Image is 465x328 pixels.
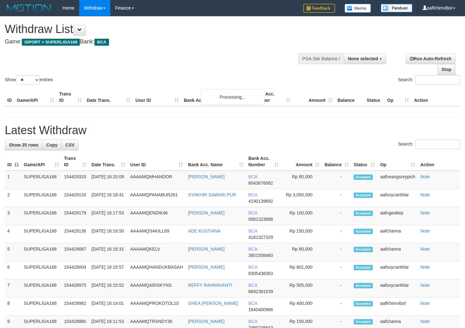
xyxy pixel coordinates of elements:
[354,229,373,234] span: Accepted
[322,189,351,207] td: -
[61,140,79,150] a: CSV
[420,228,430,233] a: Note
[5,225,21,243] td: 4
[354,174,373,180] span: Accepted
[5,189,21,207] td: 2
[128,243,185,261] td: AAAAMQKELV
[249,246,257,252] span: BCA
[281,261,322,279] td: Rp 601,000
[322,243,351,261] td: -
[5,88,14,106] th: ID
[298,53,344,64] div: PGA Site Balance /
[21,225,61,243] td: SUPERLIGA168
[354,283,373,288] span: Accepted
[251,88,293,106] th: Bank Acc. Number
[249,265,257,270] span: BCA
[398,75,460,85] label: Search:
[89,225,128,243] td: [DATE] 16:16:50
[128,298,185,316] td: AAAAMQPROKOTOL10
[57,88,84,106] th: Trans ID
[420,265,430,270] a: Note
[281,153,322,171] th: Amount: activate to sort column ascending
[249,235,273,240] span: Copy 4181327329 to clipboard
[188,246,224,252] a: [PERSON_NAME]
[42,140,61,150] a: Copy
[188,265,224,270] a: [PERSON_NAME]
[420,319,430,324] a: Note
[21,153,61,171] th: Game/API: activate to sort column ascending
[188,301,238,306] a: GHEA [PERSON_NAME]
[322,261,351,279] td: -
[249,180,273,186] span: Copy 6043676062 to clipboard
[61,189,89,207] td: 154429133
[46,142,57,148] span: Copy
[188,283,232,288] a: REFFY RAHMAYANTI
[201,89,264,105] div: Processing...
[249,217,273,222] span: Copy 0581323688 to clipboard
[420,174,430,179] a: Note
[89,153,128,171] th: Date Trans.: activate to sort column ascending
[418,153,460,171] th: Action
[420,283,430,288] a: Note
[61,298,89,316] td: 154428982
[406,53,455,64] a: Run Auto-Refresh
[89,171,128,189] td: [DATE] 16:20:09
[415,140,460,149] input: Search:
[344,53,386,64] button: None selected
[345,4,371,13] img: Button%20Memo.svg
[61,225,89,243] td: 154429136
[89,279,128,298] td: [DATE] 16:15:52
[281,207,322,225] td: Rp 100,000
[354,265,373,270] span: Accepted
[5,39,304,45] h4: Game: Bank:
[281,189,322,207] td: Rp 3,050,000
[5,298,21,316] td: 8
[378,279,418,298] td: aafsoycanthlai
[188,192,236,197] a: SYAKHIR SAWARI PUR
[378,153,418,171] th: Op: activate to sort column ascending
[249,228,257,233] span: BCA
[61,243,89,261] td: 154429087
[420,246,430,252] a: Note
[354,193,373,198] span: Accepted
[281,225,322,243] td: Rp 150,000
[65,142,74,148] span: CSV
[128,153,185,171] th: User ID: activate to sort column ascending
[249,319,257,324] span: BCA
[21,207,61,225] td: SUPERLIGA168
[249,253,273,258] span: Copy 3801558460 to clipboard
[335,88,364,106] th: Balance
[378,261,418,279] td: aafsoycanthlai
[378,207,418,225] td: aafngealtep
[322,171,351,189] td: -
[249,283,257,288] span: BCA
[21,298,61,316] td: SUPERLIGA168
[21,261,61,279] td: SUPERLIGA168
[364,88,385,106] th: Status
[94,39,109,46] span: BCA
[420,192,430,197] a: Note
[89,243,128,261] td: [DATE] 16:16:31
[89,189,128,207] td: [DATE] 16:18:41
[249,301,257,306] span: BCA
[281,279,322,298] td: Rp 505,000
[249,307,273,312] span: Copy 1640400966 to clipboard
[22,39,80,46] span: ISPORT > SUPERLIGA168
[415,75,460,85] input: Search:
[14,88,57,106] th: Game/API
[249,210,257,215] span: BCA
[61,261,89,279] td: 154429004
[249,199,273,204] span: Copy 4190139692 to clipboard
[246,153,281,171] th: Bank Acc. Number: activate to sort column ascending
[181,88,251,106] th: Bank Acc. Name
[322,279,351,298] td: -
[378,225,418,243] td: aafchanna
[293,88,335,106] th: Amount
[437,64,455,75] a: Stop
[354,247,373,252] span: Accepted
[378,243,418,261] td: aafchanna
[5,207,21,225] td: 3
[188,174,224,179] a: [PERSON_NAME]
[188,228,221,233] a: ADE KUSTIANA
[303,4,335,13] img: Feedback.jpg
